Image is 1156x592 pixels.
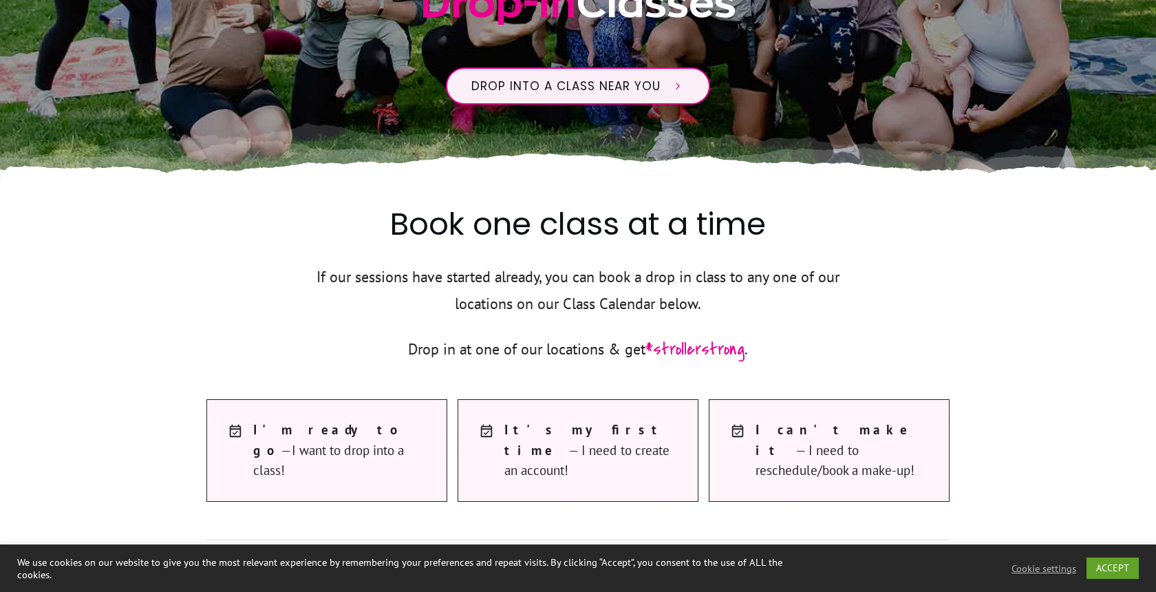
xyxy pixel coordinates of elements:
[1011,562,1076,575] a: Cookie settings
[1087,558,1139,579] a: ACCEPT
[446,67,710,105] a: Drop into a class near you
[317,267,839,313] span: If our sessions have started already, you can book a drop in class to any one of our locations on...
[504,420,684,480] span: — I need to create an account!
[17,556,802,581] div: We use cookies on our website to give you the most relevant experience by remembering your prefer...
[471,78,661,94] span: Drop into a class near you
[504,421,665,458] strong: t's my first time
[504,421,665,458] strong: I
[408,339,645,359] span: Drop in at one of our locations & get
[756,420,935,480] span: — I need to reschedule/book a make-up!
[295,334,861,382] p: .
[253,421,404,458] strong: I'm ready to go
[645,337,745,361] span: #strollerstrong
[756,421,910,458] strong: I can't make it
[207,202,949,262] h2: Book one class at a time
[253,420,433,480] span: —I want to drop into a class!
